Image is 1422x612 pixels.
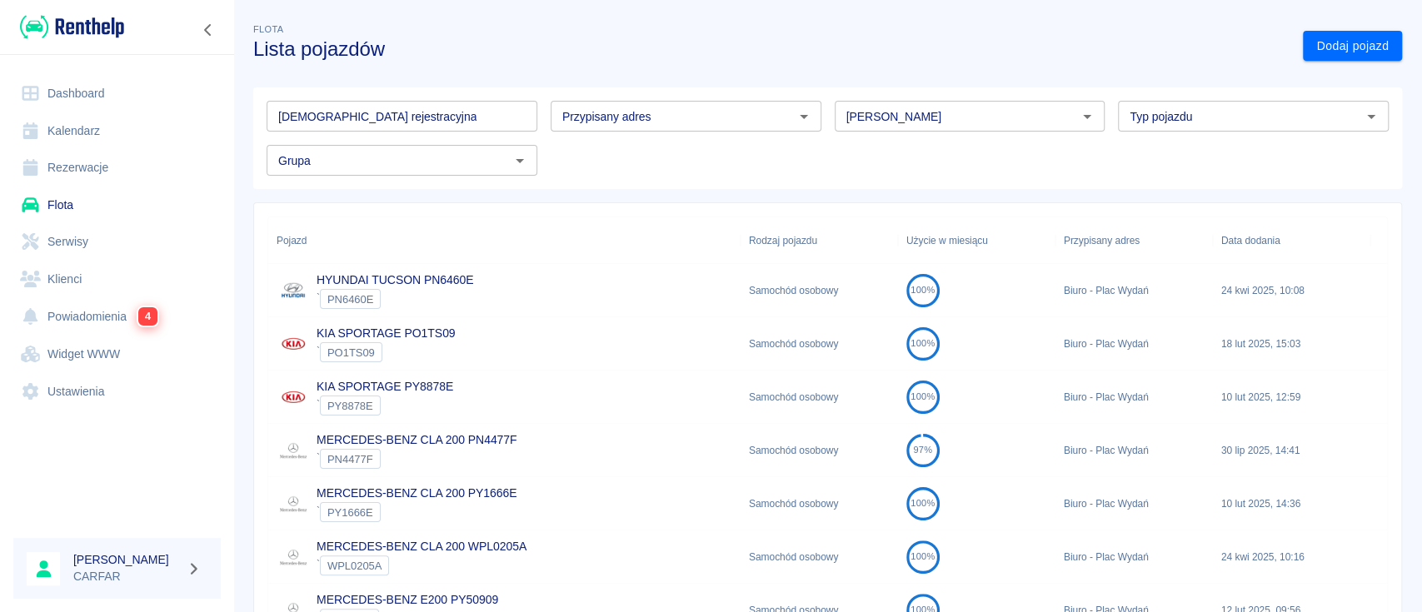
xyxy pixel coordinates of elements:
[911,338,935,349] div: 100%
[1055,371,1213,424] div: Biuro - Plac Wydań
[1055,264,1213,317] div: Biuro - Plac Wydań
[1213,371,1370,424] div: 10 lut 2025, 12:59
[277,487,310,520] img: Image
[13,373,221,410] a: Ustawienia
[1360,105,1383,128] button: Otwórz
[277,540,310,574] img: Image
[1213,317,1370,371] div: 18 lut 2025, 15:03
[317,593,498,606] a: MERCEDES-BENZ E200 PY50909
[277,274,310,307] img: Image
[741,371,898,424] div: Samochód osobowy
[13,75,221,112] a: Dashboard
[13,187,221,224] a: Flota
[13,223,221,261] a: Serwisy
[1055,424,1213,477] div: Biuro - Plac Wydań
[20,13,124,41] img: Renthelp logo
[911,551,935,562] div: 100%
[317,486,517,500] a: MERCEDES-BENZ CLA 200 PY1666E
[911,498,935,509] div: 100%
[73,568,180,585] p: CARFAR
[321,346,382,359] span: PO1TS09
[277,217,307,264] div: Pojazd
[898,217,1055,264] div: Użycie w miesiącu
[321,506,380,519] span: PY1666E
[1064,217,1140,264] div: Przypisany adres
[1055,317,1213,371] div: Biuro - Plac Wydań
[741,477,898,530] div: Samochód osobowy
[321,400,380,412] span: PY8878E
[741,217,898,264] div: Rodzaj pojazdu
[321,453,380,465] span: PN4477F
[317,380,453,393] a: KIA SPORTAGE PY8878E
[911,285,935,296] div: 100%
[138,307,157,326] span: 4
[1303,31,1402,62] a: Dodaj pojazd
[1213,530,1370,584] div: 24 kwi 2025, 10:16
[906,217,988,264] div: Użycie w miesiącu
[196,19,221,41] button: Zwiń nawigację
[741,530,898,584] div: Samochód osobowy
[13,112,221,150] a: Kalendarz
[317,273,473,286] a: HYUNDAI TUCSON PN6460E
[317,502,517,522] div: `
[73,551,180,568] h6: [PERSON_NAME]
[1075,105,1099,128] button: Otwórz
[13,149,221,187] a: Rezerwacje
[1055,530,1213,584] div: Biuro - Plac Wydań
[13,297,221,336] a: Powiadomienia4
[317,540,526,553] a: MERCEDES-BENZ CLA 200 WPL0205A
[317,289,473,309] div: `
[1213,264,1370,317] div: 24 kwi 2025, 10:08
[317,449,517,469] div: `
[277,327,310,361] img: Image
[277,434,310,467] img: Image
[1213,217,1370,264] div: Data dodania
[741,317,898,371] div: Samochód osobowy
[913,445,932,455] div: 97%
[1055,217,1213,264] div: Przypisany adres
[317,433,517,446] a: MERCEDES-BENZ CLA 200 PN4477F
[317,326,456,340] a: KIA SPORTAGE PO1TS09
[268,217,741,264] div: Pojazd
[911,391,935,402] div: 100%
[277,381,310,414] img: Image
[321,293,380,306] span: PN6460E
[13,13,124,41] a: Renthelp logo
[508,149,531,172] button: Otwórz
[1213,477,1370,530] div: 10 lut 2025, 14:36
[13,261,221,298] a: Klienci
[1055,477,1213,530] div: Biuro - Plac Wydań
[317,396,453,415] div: `
[321,560,388,572] span: WPL0205A
[253,37,1290,61] h3: Lista pojazdów
[749,217,817,264] div: Rodzaj pojazdu
[307,229,330,252] button: Sort
[317,342,456,362] div: `
[792,105,816,128] button: Otwórz
[741,424,898,477] div: Samochód osobowy
[13,336,221,373] a: Widget WWW
[741,264,898,317] div: Samochód osobowy
[1213,424,1370,477] div: 30 lip 2025, 14:41
[253,24,283,34] span: Flota
[317,555,526,575] div: `
[1221,217,1280,264] div: Data dodania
